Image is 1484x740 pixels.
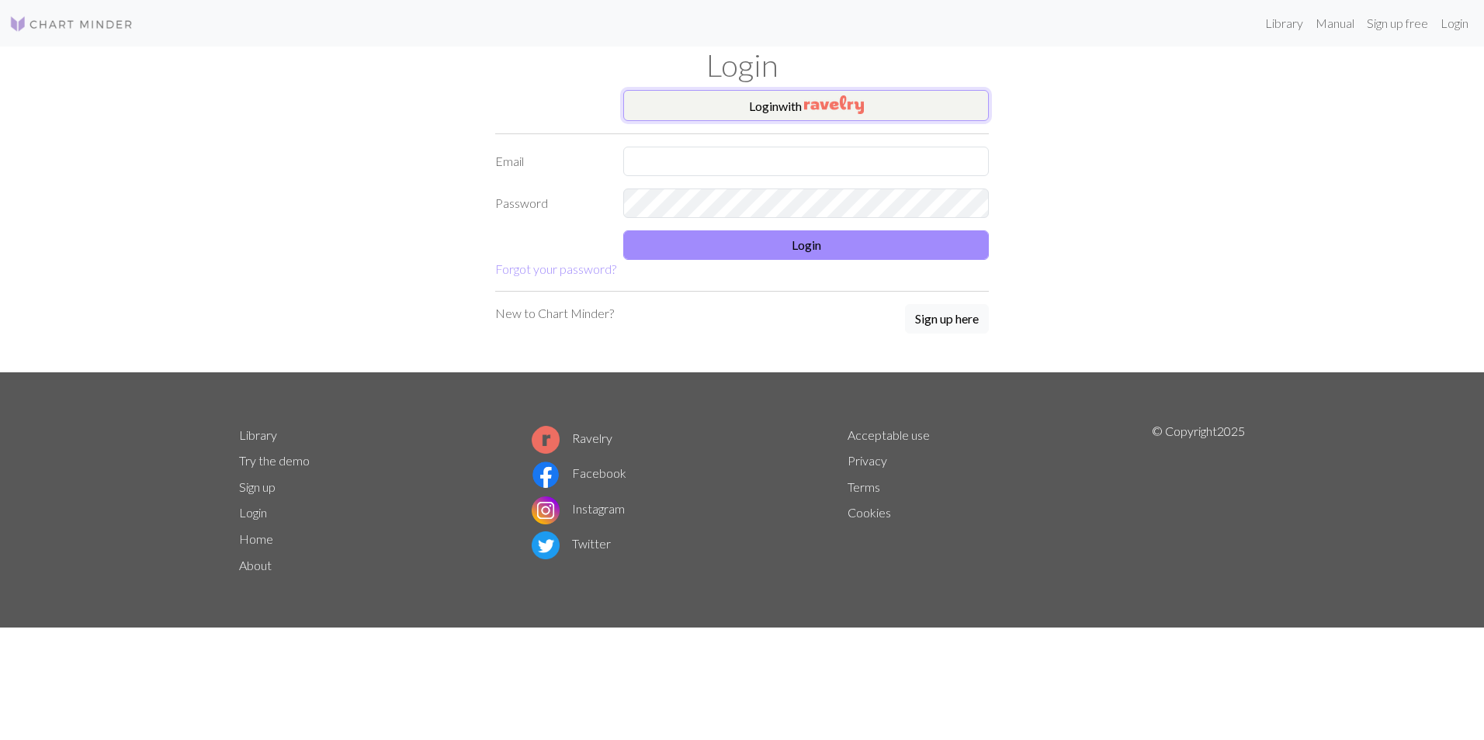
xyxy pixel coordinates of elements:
a: Privacy [848,453,887,468]
a: Manual [1309,8,1361,39]
a: Acceptable use [848,427,930,442]
a: Terms [848,479,880,494]
a: Cookies [848,505,891,520]
img: Ravelry logo [532,426,560,454]
a: Sign up [239,479,276,494]
a: Facebook [532,465,626,480]
a: About [239,558,272,572]
button: Loginwith [623,90,989,121]
p: © Copyright 2025 [1152,422,1245,579]
button: Sign up here [905,304,989,334]
a: Forgot your password? [495,261,616,276]
button: Login [623,230,989,260]
a: Login [1434,8,1475,39]
img: Facebook logo [532,461,560,489]
a: Library [239,427,277,442]
h1: Login [230,47,1254,84]
a: Library [1259,8,1309,39]
img: Instagram logo [532,496,560,524]
a: Home [239,531,273,546]
label: Email [486,147,614,176]
a: Login [239,505,267,520]
a: Instagram [532,501,625,516]
img: Logo [9,15,133,33]
label: Password [486,188,614,218]
a: Twitter [532,536,611,551]
a: Sign up here [905,304,989,335]
a: Sign up free [1361,8,1434,39]
img: Twitter logo [532,531,560,559]
a: Ravelry [532,431,612,445]
p: New to Chart Minder? [495,304,614,323]
img: Ravelry [804,95,864,114]
a: Try the demo [239,453,310,468]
